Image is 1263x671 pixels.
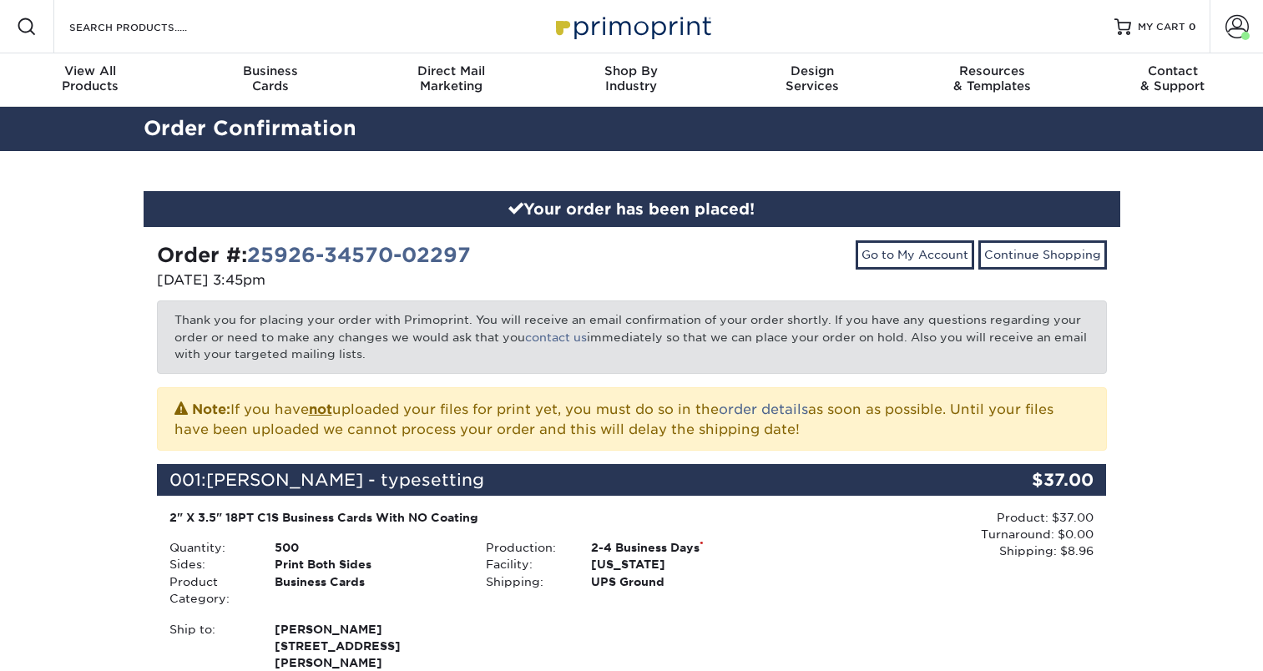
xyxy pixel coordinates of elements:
[157,464,948,496] div: 001:
[578,556,790,573] div: [US_STATE]
[525,330,587,344] a: contact us
[1138,20,1185,34] span: MY CART
[856,240,974,269] a: Go to My Account
[1189,21,1196,33] span: 0
[309,401,332,417] b: not
[157,556,262,573] div: Sides:
[948,464,1107,496] div: $37.00
[144,191,1120,228] div: Your order has been placed!
[157,243,471,267] strong: Order #:
[262,539,473,556] div: 500
[180,63,361,78] span: Business
[174,398,1089,440] p: If you have uploaded your files for print yet, you must do so in the as soon as possible. Until y...
[131,114,1133,144] h2: Order Confirmation
[169,509,778,526] div: 2" X 3.5" 18PT C1S Business Cards With NO Coating
[275,621,461,638] span: [PERSON_NAME]
[790,509,1094,560] div: Product: $37.00 Turnaround: $0.00 Shipping: $8.96
[157,270,619,290] p: [DATE] 3:45pm
[247,243,471,267] a: 25926-34570-02297
[902,53,1083,107] a: Resources& Templates
[978,240,1107,269] a: Continue Shopping
[262,573,473,608] div: Business Cards
[206,470,484,490] span: [PERSON_NAME] - typesetting
[192,401,230,417] strong: Note:
[262,556,473,573] div: Print Both Sides
[722,63,902,93] div: Services
[541,63,721,93] div: Industry
[541,63,721,78] span: Shop By
[68,17,230,37] input: SEARCH PRODUCTS.....
[473,556,578,573] div: Facility:
[1083,53,1263,107] a: Contact& Support
[157,539,262,556] div: Quantity:
[578,539,790,556] div: 2-4 Business Days
[548,8,715,44] img: Primoprint
[473,573,578,590] div: Shipping:
[157,300,1107,373] p: Thank you for placing your order with Primoprint. You will receive an email confirmation of your ...
[902,63,1083,78] span: Resources
[902,63,1083,93] div: & Templates
[722,53,902,107] a: DesignServices
[180,63,361,93] div: Cards
[157,573,262,608] div: Product Category:
[719,401,808,417] a: order details
[361,63,541,93] div: Marketing
[1083,63,1263,93] div: & Support
[541,53,721,107] a: Shop ByIndustry
[180,53,361,107] a: BusinessCards
[1083,63,1263,78] span: Contact
[473,539,578,556] div: Production:
[722,63,902,78] span: Design
[578,573,790,590] div: UPS Ground
[361,53,541,107] a: Direct MailMarketing
[361,63,541,78] span: Direct Mail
